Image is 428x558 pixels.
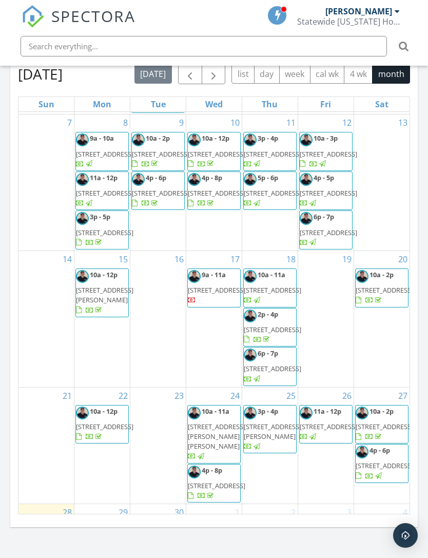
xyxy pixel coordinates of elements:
img: 19828.jpeg [188,133,201,146]
a: 3p - 4p [STREET_ADDRESS][PERSON_NAME] [244,407,301,451]
a: 6p - 7p [STREET_ADDRESS] [300,212,357,246]
img: 19828.jpeg [132,173,145,186]
span: [STREET_ADDRESS] [188,188,245,198]
div: [PERSON_NAME] [325,6,392,16]
span: [STREET_ADDRESS][PERSON_NAME] [244,422,301,441]
div: Statewide Florida Home Inspections, Inc. [297,16,400,27]
img: 19828.jpeg [300,407,313,419]
span: 4p - 6p [146,173,166,182]
a: 10a - 12p [STREET_ADDRESS][PERSON_NAME] [75,268,129,317]
a: Friday [318,97,333,111]
a: 10a - 2p [STREET_ADDRESS] [355,405,408,444]
a: Go to October 4, 2025 [401,504,410,521]
a: 3p - 4p [STREET_ADDRESS] [244,133,301,168]
a: Go to September 20, 2025 [396,251,410,267]
a: 6p - 7p [STREET_ADDRESS] [244,349,301,383]
span: [STREET_ADDRESS][PERSON_NAME] [76,285,133,304]
a: Go to September 8, 2025 [121,114,130,131]
div: Open Intercom Messenger [393,523,418,548]
span: 3p - 4p [258,133,278,143]
span: [STREET_ADDRESS] [188,149,245,159]
a: 3p - 4p [STREET_ADDRESS] [243,132,297,171]
button: Next month [202,63,226,84]
a: SPECTORA [22,14,135,35]
input: Search everything... [21,36,387,56]
a: Wednesday [203,97,225,111]
a: Go to September 7, 2025 [65,114,74,131]
a: Go to October 2, 2025 [289,504,298,521]
td: Go to September 25, 2025 [242,387,298,504]
button: week [279,64,310,84]
td: Go to September 22, 2025 [74,387,130,504]
a: 4p - 6p [STREET_ADDRESS] [355,444,408,483]
a: Saturday [373,97,391,111]
a: 10a - 3p [STREET_ADDRESS] [300,133,357,168]
span: 10a - 11a [202,407,229,416]
span: [STREET_ADDRESS] [76,188,133,198]
a: 4p - 6p [STREET_ADDRESS] [131,171,185,210]
a: 10a - 2p [STREET_ADDRESS] [356,407,413,441]
img: 19828.jpeg [244,310,257,322]
td: Go to October 3, 2025 [298,504,354,538]
img: 19828.jpeg [76,212,89,225]
span: 11a - 12p [314,407,341,416]
a: Go to September 19, 2025 [340,251,354,267]
span: 10a - 12p [202,133,229,143]
a: Go to September 24, 2025 [228,388,242,404]
a: Go to October 3, 2025 [345,504,354,521]
a: 6p - 7p [STREET_ADDRESS] [243,347,297,386]
img: 19828.jpeg [76,407,89,419]
span: [STREET_ADDRESS] [356,461,413,470]
a: 4p - 6p [STREET_ADDRESS] [356,446,413,480]
img: 19828.jpeg [188,466,201,478]
span: 6p - 7p [258,349,278,358]
span: [STREET_ADDRESS] [188,481,245,490]
a: 10a - 3p [STREET_ADDRESS] [299,132,353,171]
a: Monday [91,97,113,111]
span: 4p - 8p [202,466,222,475]
td: Go to September 29, 2025 [74,504,130,538]
a: 11a - 12p [STREET_ADDRESS] [75,171,129,210]
td: Go to September 24, 2025 [186,387,242,504]
td: Go to October 2, 2025 [242,504,298,538]
img: 19828.jpeg [188,270,201,283]
a: Go to September 30, 2025 [172,504,186,521]
img: 19828.jpeg [300,133,313,146]
a: 10a - 2p [STREET_ADDRESS] [356,270,413,304]
a: 5p - 6p [STREET_ADDRESS] [243,171,297,210]
span: [STREET_ADDRESS] [76,149,133,159]
img: 19828.jpeg [188,407,201,419]
button: month [372,64,410,84]
a: 9a - 11a [STREET_ADDRESS] [187,268,241,307]
span: 4p - 8p [202,173,222,182]
a: 2p - 4p [STREET_ADDRESS] [243,308,297,347]
td: Go to October 4, 2025 [354,504,410,538]
img: 19828.jpeg [76,270,89,283]
img: 19828.jpeg [244,173,257,186]
td: Go to September 15, 2025 [74,251,130,388]
a: 3p - 4p [STREET_ADDRESS][PERSON_NAME] [243,405,297,454]
a: Go to September 22, 2025 [116,388,130,404]
a: Go to September 26, 2025 [340,388,354,404]
td: Go to September 28, 2025 [18,504,74,538]
button: Previous month [178,63,202,84]
span: [STREET_ADDRESS] [244,188,301,198]
a: Go to September 10, 2025 [228,114,242,131]
button: list [231,64,255,84]
a: 4p - 8p [STREET_ADDRESS] [188,173,245,207]
a: 4p - 8p [STREET_ADDRESS] [187,171,241,210]
a: Go to October 1, 2025 [233,504,242,521]
span: [STREET_ADDRESS] [188,285,245,295]
a: Sunday [36,97,56,111]
img: 19828.jpeg [244,133,257,146]
img: 19828.jpeg [300,173,313,186]
img: 19828.jpeg [300,212,313,225]
span: 10a - 2p [146,133,170,143]
td: Go to September 20, 2025 [354,251,410,388]
a: Go to September 17, 2025 [228,251,242,267]
a: 5p - 6p [STREET_ADDRESS] [244,173,301,207]
a: 10a - 11a [STREET_ADDRESS] [243,268,297,307]
a: 4p - 8p [STREET_ADDRESS] [188,466,245,500]
a: 10a - 12p [STREET_ADDRESS] [76,407,133,441]
img: 19828.jpeg [188,173,201,186]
